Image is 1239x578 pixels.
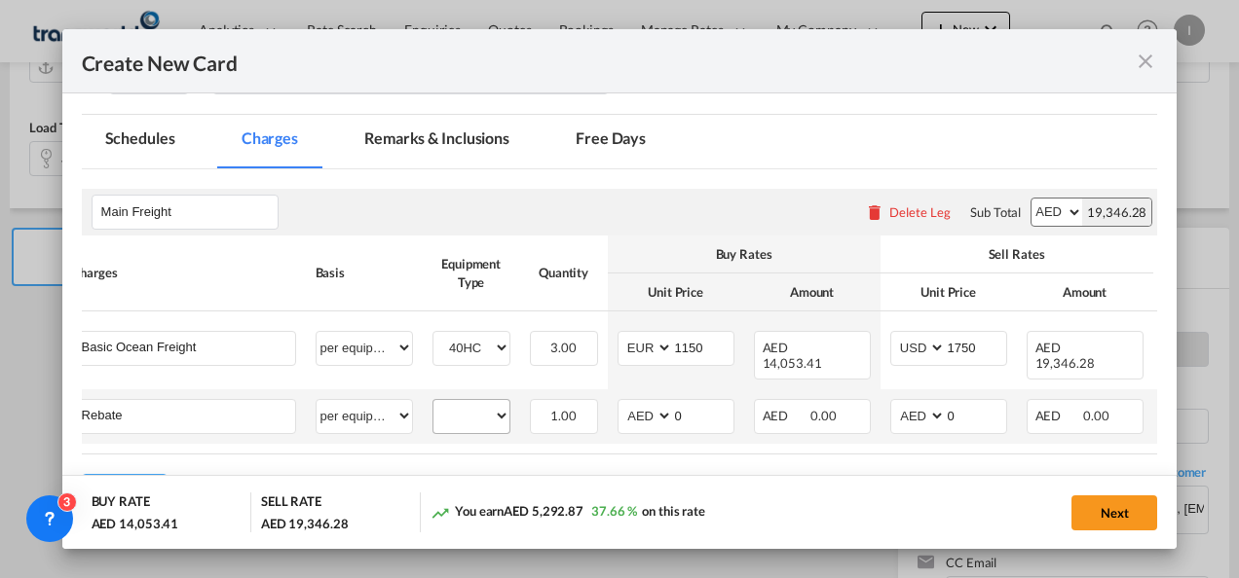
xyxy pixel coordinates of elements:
span: AED [1035,408,1081,423]
div: 19,346.28 [1082,199,1151,226]
span: AED 5,292.87 [504,503,583,519]
div: You earn on this rate [431,502,705,523]
div: Basis [316,264,413,281]
div: SELL RATE [261,492,321,515]
md-tab-item: Schedules [82,115,199,168]
md-icon: icon-trending-up [431,503,450,523]
select: per equipment [317,400,412,431]
md-icon: icon-close fg-AAA8AD m-0 pointer [1134,50,1157,73]
div: Buy Rates [618,245,871,263]
span: 0.00 [1083,408,1109,423]
div: AED 14,053.41 [92,515,179,532]
input: Charge Name [82,400,295,429]
md-tab-item: Free Days [552,115,669,168]
input: 0 [673,400,733,429]
span: 37.66 % [591,503,637,519]
span: AED [763,408,808,423]
div: BUY RATE [92,492,150,515]
span: 3.00 [550,340,577,355]
th: Comments [1153,235,1231,311]
md-pagination-wrapper: Use the left and right arrow keys to navigate between tabs [82,115,690,168]
span: 1.00 [550,408,577,423]
div: Sell Rates [890,245,1144,263]
span: AED [1035,340,1081,355]
span: 0.00 [810,408,837,423]
button: Add Leg [82,474,168,509]
span: 14,053.41 [763,355,822,371]
div: Create New Card [82,49,1135,73]
input: 1150 [673,332,733,361]
input: Leg Name [101,198,278,227]
div: Delete Leg [889,204,951,220]
span: AED [763,340,808,355]
th: Unit Price [881,273,1017,311]
md-tab-item: Remarks & Inclusions [341,115,533,168]
md-tab-item: Charges [218,115,321,168]
md-icon: icon-delete [865,202,884,222]
div: Quantity [530,264,598,281]
select: per equipment [317,332,412,363]
div: Charges [72,264,296,281]
th: Unit Price [608,273,744,311]
th: Amount [744,273,881,311]
md-input-container: Basic Ocean Freight [73,332,295,361]
md-dialog: Create New CardPort ... [62,29,1178,550]
input: Charge Name [82,332,295,361]
button: Next [1071,495,1157,530]
th: Amount [1017,273,1153,311]
input: 0 [946,400,1006,429]
div: Sub Total [970,203,1021,221]
div: AED 19,346.28 [261,515,349,532]
input: 1750 [946,332,1006,361]
md-input-container: Rebate [73,400,295,429]
div: Equipment Type [432,255,510,290]
button: Delete Leg [865,204,951,220]
span: 19,346.28 [1035,355,1095,371]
